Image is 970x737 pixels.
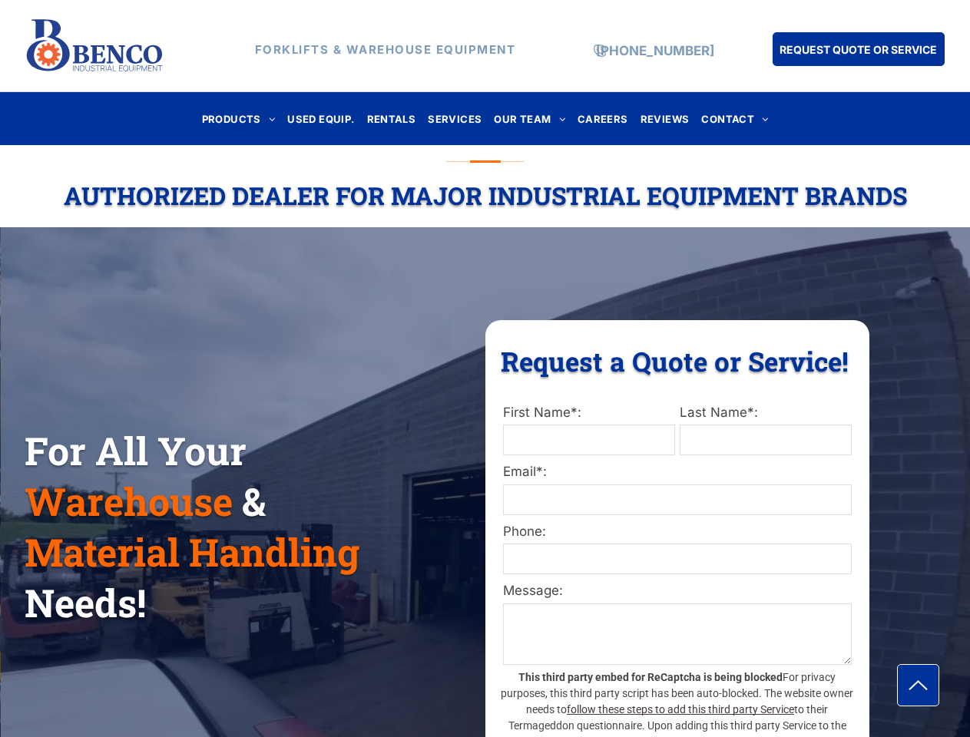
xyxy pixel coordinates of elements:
span: Request a Quote or Service! [501,343,849,378]
label: Email*: [503,462,852,482]
span: REQUEST QUOTE OR SERVICE [780,35,937,64]
span: Warehouse [25,476,233,527]
label: Phone: [503,522,852,542]
a: SERVICES [422,108,488,129]
span: Authorized Dealer For Major Industrial Equipment Brands [64,179,907,212]
label: Message: [503,581,852,601]
a: REQUEST QUOTE OR SERVICE [773,32,945,66]
strong: This third party embed for ReCaptcha is being blocked [518,671,783,683]
a: RENTALS [361,108,422,129]
a: CAREERS [571,108,634,129]
span: Needs! [25,577,146,628]
a: USED EQUIP. [281,108,360,129]
a: CONTACT [695,108,774,129]
a: PRODUCTS [196,108,282,129]
a: follow these steps to add this third party Service [567,703,794,716]
a: REVIEWS [634,108,696,129]
label: Last Name*: [680,403,852,423]
label: First Name*: [503,403,675,423]
a: OUR TEAM [488,108,571,129]
strong: FORKLIFTS & WAREHOUSE EQUIPMENT [255,42,516,57]
span: & [242,476,266,527]
a: [PHONE_NUMBER] [596,43,714,58]
span: For All Your [25,425,247,476]
span: Material Handling [25,527,359,577]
